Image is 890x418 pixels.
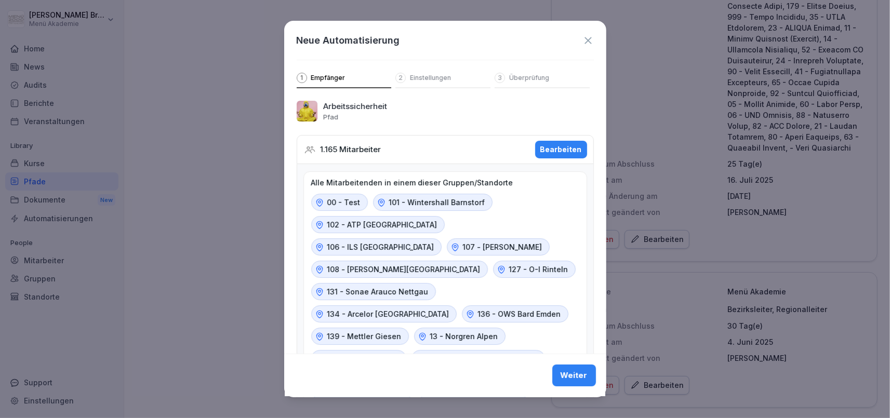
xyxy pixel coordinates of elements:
p: 127 - O-I Rinteln [509,264,568,275]
button: Bearbeiten [535,141,587,158]
p: 13 - Norgren Alpen [430,331,498,342]
button: Weiter [552,365,596,387]
p: 131 - Sonae Arauco Nettgau [327,286,429,297]
img: Arbeitssicherheit [297,101,317,122]
div: Weiter [561,370,588,382]
p: 00 - Test [327,197,361,208]
p: 107 - [PERSON_NAME] [463,241,542,252]
p: 102 - ATP [GEOGRAPHIC_DATA] [327,219,437,230]
div: Bearbeiten [540,144,582,155]
p: 101 - Wintershall Barnstorf [389,197,485,208]
h1: Neue Automatisierung [297,33,400,47]
p: Überprüfung [509,74,549,82]
p: 1.165 Mitarbeiter [321,144,381,156]
p: 106 - ILS [GEOGRAPHIC_DATA] [327,241,434,252]
p: Empfänger [311,74,346,82]
p: Einstellungen [410,74,451,82]
p: 108 - [PERSON_NAME][GEOGRAPHIC_DATA] [327,264,481,275]
div: 2 [395,73,406,83]
p: 134 - Arcelor [GEOGRAPHIC_DATA] [327,308,449,319]
p: 139 - Mettler Giesen [327,331,402,342]
p: Alle Mitarbeitenden in einem dieser Gruppen/Standorte [311,178,513,187]
p: Pfad [324,113,339,121]
div: 1 [297,73,307,83]
p: Arbeitssicherheit [324,101,388,113]
p: 136 - OWS Bard Emden [478,308,561,319]
p: 199 - ABP [GEOGRAPHIC_DATA] [428,353,538,364]
p: 16 - Fuller Nienburg [327,353,399,364]
div: 3 [495,73,505,83]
